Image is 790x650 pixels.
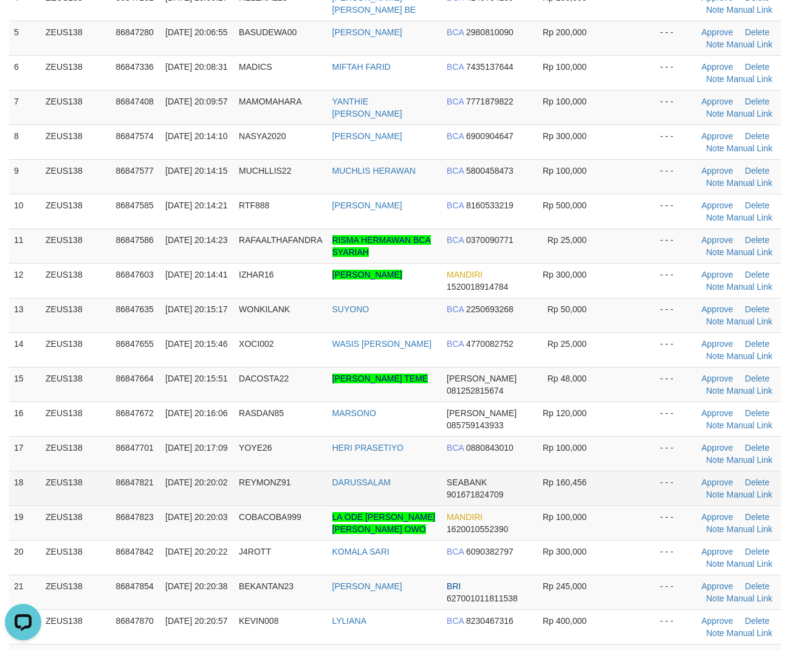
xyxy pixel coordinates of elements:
td: - - - [655,159,696,194]
a: SUYONO [332,304,369,314]
span: Rp 120,000 [543,408,586,418]
span: DACOSTA22 [239,374,289,383]
span: MUCHLLIS22 [239,166,291,176]
a: MARSONO [332,408,376,418]
a: Delete [745,339,769,349]
button: Open LiveChat chat widget [5,5,41,41]
span: Copy 0880843010 to clipboard [466,443,513,453]
span: MANDIRI [447,512,483,522]
a: Delete [745,512,769,522]
a: Note [706,351,724,361]
td: - - - [655,367,696,402]
span: [DATE] 20:20:22 [165,547,227,556]
span: BCA [447,304,464,314]
span: [DATE] 20:15:46 [165,339,227,349]
span: 86847574 [116,131,154,141]
a: Manual Link [726,39,772,49]
span: Rp 300,000 [543,270,586,279]
span: 86847870 [116,616,154,626]
td: - - - [655,540,696,575]
span: 86847603 [116,270,154,279]
span: Rp 100,000 [543,512,586,522]
td: 21 [9,575,41,609]
a: [PERSON_NAME] [332,270,402,279]
a: Note [706,628,724,638]
span: Copy 8160533219 to clipboard [466,200,513,210]
a: Approve [701,200,733,210]
a: Approve [701,512,733,522]
a: Delete [745,166,769,176]
td: ZEUS138 [41,159,111,194]
span: [DATE] 20:16:06 [165,408,227,418]
a: Delete [745,235,769,245]
a: Delete [745,200,769,210]
a: Approve [701,616,733,626]
span: Copy 6090382797 to clipboard [466,547,513,556]
a: Manual Link [726,351,772,361]
span: Copy 1520018914784 to clipboard [447,282,508,292]
span: BRI [447,581,461,591]
td: 14 [9,332,41,367]
span: Rp 300,000 [543,547,586,556]
td: 6 [9,55,41,90]
td: ZEUS138 [41,505,111,540]
span: Rp 400,000 [543,616,586,626]
a: Approve [701,339,733,349]
span: BCA [447,547,464,556]
span: Rp 200,000 [543,27,586,37]
td: ZEUS138 [41,575,111,609]
span: Rp 100,000 [543,62,586,72]
span: BCA [447,62,464,72]
td: ZEUS138 [41,609,111,644]
a: Manual Link [726,213,772,222]
a: Delete [745,616,769,626]
td: - - - [655,263,696,298]
a: Note [706,420,724,430]
a: Note [706,316,724,326]
span: 86847823 [116,512,154,522]
td: - - - [655,90,696,125]
a: Approve [701,547,733,556]
span: MAMOMAHARA [239,97,301,106]
span: [PERSON_NAME] [447,408,517,418]
td: - - - [655,194,696,228]
span: Copy 7435137644 to clipboard [466,62,513,72]
a: KOMALA SARI [332,547,390,556]
span: BCA [447,131,464,141]
a: Note [706,490,724,499]
span: [DATE] 20:08:31 [165,62,227,72]
a: Note [706,524,724,534]
td: ZEUS138 [41,228,111,263]
span: SEABANK [447,477,487,487]
span: 86847701 [116,443,154,453]
td: ZEUS138 [41,436,111,471]
td: - - - [655,228,696,263]
span: Copy 6900904647 to clipboard [466,131,513,141]
span: 86847280 [116,27,154,37]
a: Delete [745,374,769,383]
span: Rp 100,000 [543,166,586,176]
span: 86847655 [116,339,154,349]
span: REYMONZ91 [239,477,291,487]
span: Copy 2980810090 to clipboard [466,27,513,37]
span: 86847635 [116,304,154,314]
td: - - - [655,125,696,159]
a: Delete [745,304,769,314]
span: [DATE] 20:15:51 [165,374,227,383]
span: 86847664 [116,374,154,383]
a: [PERSON_NAME] [332,200,402,210]
a: Approve [701,235,733,245]
span: [PERSON_NAME] [447,374,517,383]
a: Note [706,109,724,118]
span: [DATE] 20:20:02 [165,477,227,487]
td: ZEUS138 [41,125,111,159]
td: 8 [9,125,41,159]
td: 12 [9,263,41,298]
span: BASUDEWA00 [239,27,297,37]
span: RASDAN85 [239,408,284,418]
span: Copy 627001011811538 to clipboard [447,594,518,603]
span: YOYE26 [239,443,272,453]
span: 86847577 [116,166,154,176]
span: 86847672 [116,408,154,418]
a: Manual Link [726,420,772,430]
